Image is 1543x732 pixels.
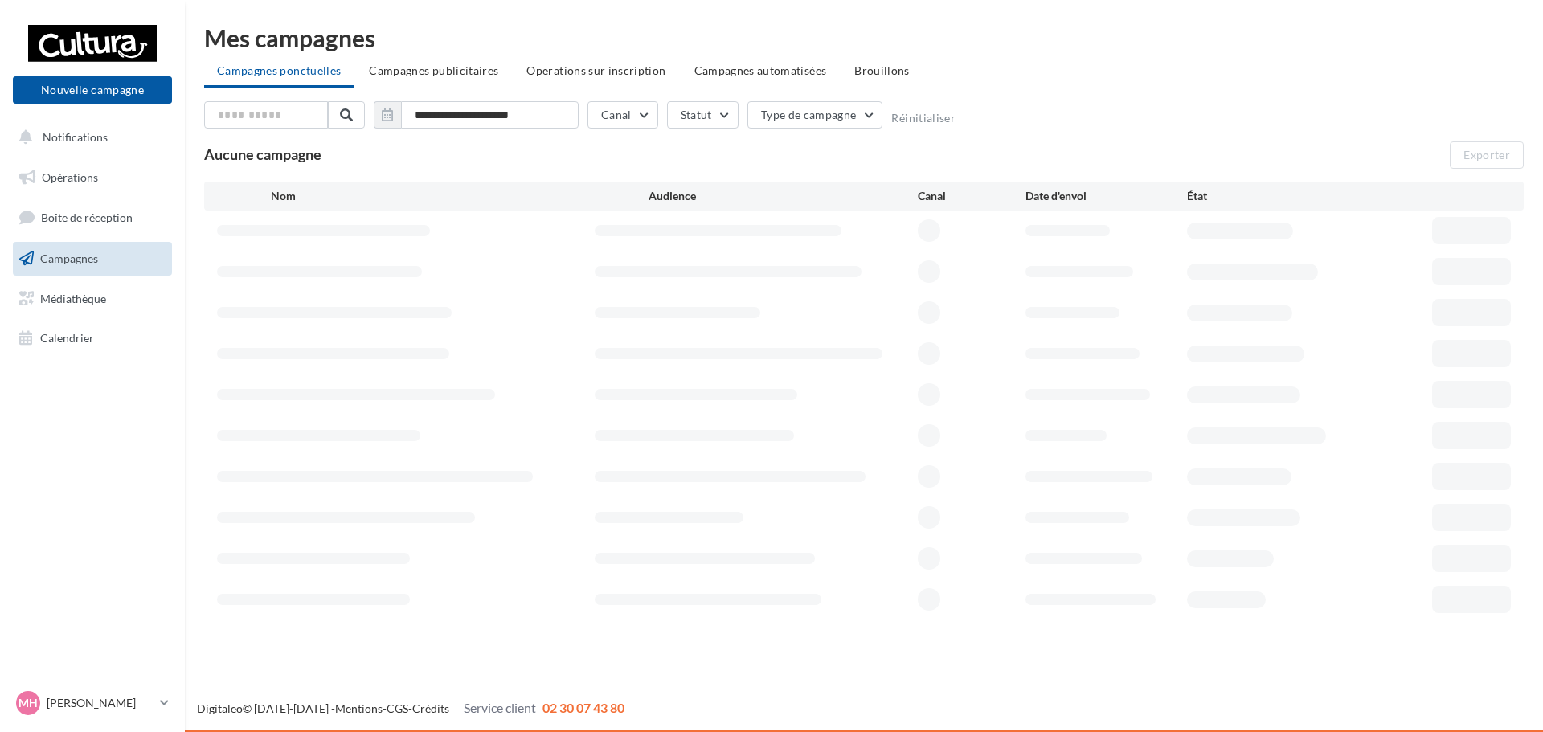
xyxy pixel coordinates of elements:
div: État [1187,188,1349,204]
span: Service client [464,700,536,715]
a: Digitaleo [197,701,243,715]
span: MH [18,695,38,711]
p: [PERSON_NAME] [47,695,153,711]
span: Calendrier [40,331,94,345]
button: Nouvelle campagne [13,76,172,104]
a: Médiathèque [10,282,175,316]
div: Date d'envoi [1025,188,1187,204]
span: Campagnes publicitaires [369,63,498,77]
span: Boîte de réception [41,211,133,224]
span: © [DATE]-[DATE] - - - [197,701,624,715]
button: Réinitialiser [891,112,956,125]
div: Mes campagnes [204,26,1524,50]
span: Operations sur inscription [526,63,665,77]
button: Exporter [1450,141,1524,169]
div: Canal [918,188,1025,204]
span: Campagnes automatisées [694,63,827,77]
a: Calendrier [10,321,175,355]
span: Aucune campagne [204,145,321,163]
div: Audience [649,188,918,204]
button: Canal [587,101,658,129]
button: Notifications [10,121,169,154]
span: Brouillons [854,63,910,77]
a: MH [PERSON_NAME] [13,688,172,718]
a: Boîte de réception [10,200,175,235]
a: Campagnes [10,242,175,276]
span: Opérations [42,170,98,184]
div: Nom [271,188,649,204]
a: Opérations [10,161,175,194]
a: Crédits [412,701,449,715]
span: Campagnes [40,251,98,265]
button: Type de campagne [747,101,883,129]
a: CGS [387,701,408,715]
span: Médiathèque [40,291,106,305]
button: Statut [667,101,739,129]
span: Notifications [43,130,108,144]
span: 02 30 07 43 80 [542,700,624,715]
a: Mentions [335,701,383,715]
